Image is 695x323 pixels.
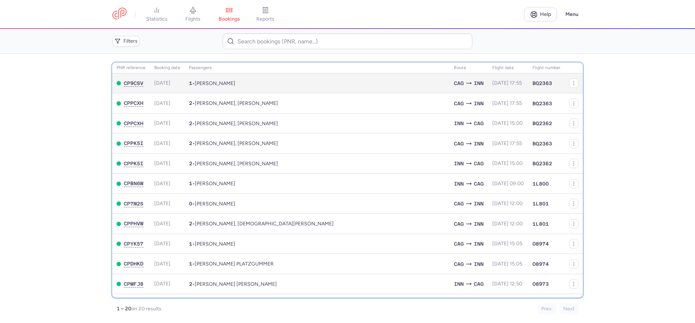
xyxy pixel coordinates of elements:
[112,36,140,47] button: Filters
[154,140,170,146] span: [DATE]
[195,180,235,187] span: Manuel LAZNIK
[189,201,192,207] span: 0
[532,100,552,107] span: BQ2363
[488,63,528,73] th: flight date
[492,140,522,146] span: [DATE] 17:55
[154,180,170,187] span: [DATE]
[474,220,484,228] span: INN
[124,241,143,247] button: CPYK57
[474,99,484,107] span: INN
[492,160,523,166] span: [DATE] 15:00
[532,220,549,228] span: 1L801
[189,120,192,126] span: 2
[450,63,488,73] th: Route
[154,241,170,247] span: [DATE]
[154,120,170,126] span: [DATE]
[524,8,557,21] a: Help
[559,303,578,314] button: Next
[532,260,549,268] span: O8974
[124,201,143,207] button: CP7M2S
[492,200,523,207] span: [DATE] 12:00
[454,119,464,127] span: INN
[154,281,170,287] span: [DATE]
[112,8,127,21] a: CitizenPlane red outlined logo
[131,306,161,312] span: on 20 results
[189,261,274,267] span: •
[189,201,235,207] span: •
[189,161,278,167] span: •
[124,80,143,86] button: CP9CSV
[195,241,235,247] span: Andreamaria TONDERA
[454,160,464,167] span: INN
[189,221,192,226] span: 2
[112,63,150,73] th: PNR reference
[195,140,278,146] span: Alexander KOFLER, Irina TSIBULAK
[223,33,472,49] input: Search bookings (PNR, name...)
[189,241,235,247] span: •
[195,100,278,106] span: Lorenz GANNER, Julia AVANCINI
[532,240,549,247] span: O8974
[139,7,175,22] a: statistics
[474,119,484,127] span: CAG
[117,306,131,312] strong: 1 – 20
[124,161,143,167] button: CPPK5I
[124,261,143,267] span: CPDHKD
[150,63,185,73] th: Booking date
[195,161,278,167] span: Irina TSIBULAK, Alexander KOFLER
[492,100,522,106] span: [DATE] 17:55
[492,261,522,267] span: [DATE] 15:05
[532,160,552,167] span: BQ2362
[154,261,170,267] span: [DATE]
[211,7,247,22] a: bookings
[474,160,484,167] span: CAG
[474,280,484,288] span: CAG
[124,120,143,127] button: CPPCXH
[256,16,274,22] span: reports
[474,240,484,248] span: INN
[124,140,143,146] span: CPPK5I
[189,140,192,146] span: 2
[154,200,170,207] span: [DATE]
[454,280,464,288] span: INN
[474,260,484,268] span: INN
[124,180,143,186] span: CPBN6W
[454,200,464,208] span: CAG
[124,281,143,287] button: CPWFJ8
[124,281,143,287] span: CPWFJ8
[195,281,277,287] span: Jurgen NIGG, Esther KIKOWATZ
[123,38,138,44] span: Filters
[195,221,334,227] span: Waltraud JURANEK, Christian JURANEK
[154,80,170,86] span: [DATE]
[185,63,450,73] th: Passengers
[492,281,522,287] span: [DATE] 12:50
[124,80,143,86] span: CP9CSV
[492,80,522,86] span: [DATE] 17:55
[492,221,523,227] span: [DATE] 12:00
[189,281,277,287] span: •
[528,63,565,73] th: Flight number
[189,261,192,267] span: 1
[474,140,484,148] span: INN
[532,180,549,187] span: 1L800
[189,80,235,86] span: •
[247,7,283,22] a: reports
[189,80,192,86] span: 1
[189,140,278,146] span: •
[189,161,192,166] span: 2
[154,160,170,166] span: [DATE]
[195,201,235,207] span: Luis Emanuel HUBER
[146,16,168,22] span: statistics
[454,99,464,107] span: CAG
[189,100,278,106] span: •
[189,120,278,127] span: •
[492,120,523,126] span: [DATE] 15:00
[219,16,240,22] span: bookings
[185,16,201,22] span: flights
[454,240,464,248] span: CAG
[124,221,143,227] button: CPPHVW
[195,120,278,127] span: Lorenz GANNER, Julia AVANCINI
[124,140,143,146] button: CPPK5I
